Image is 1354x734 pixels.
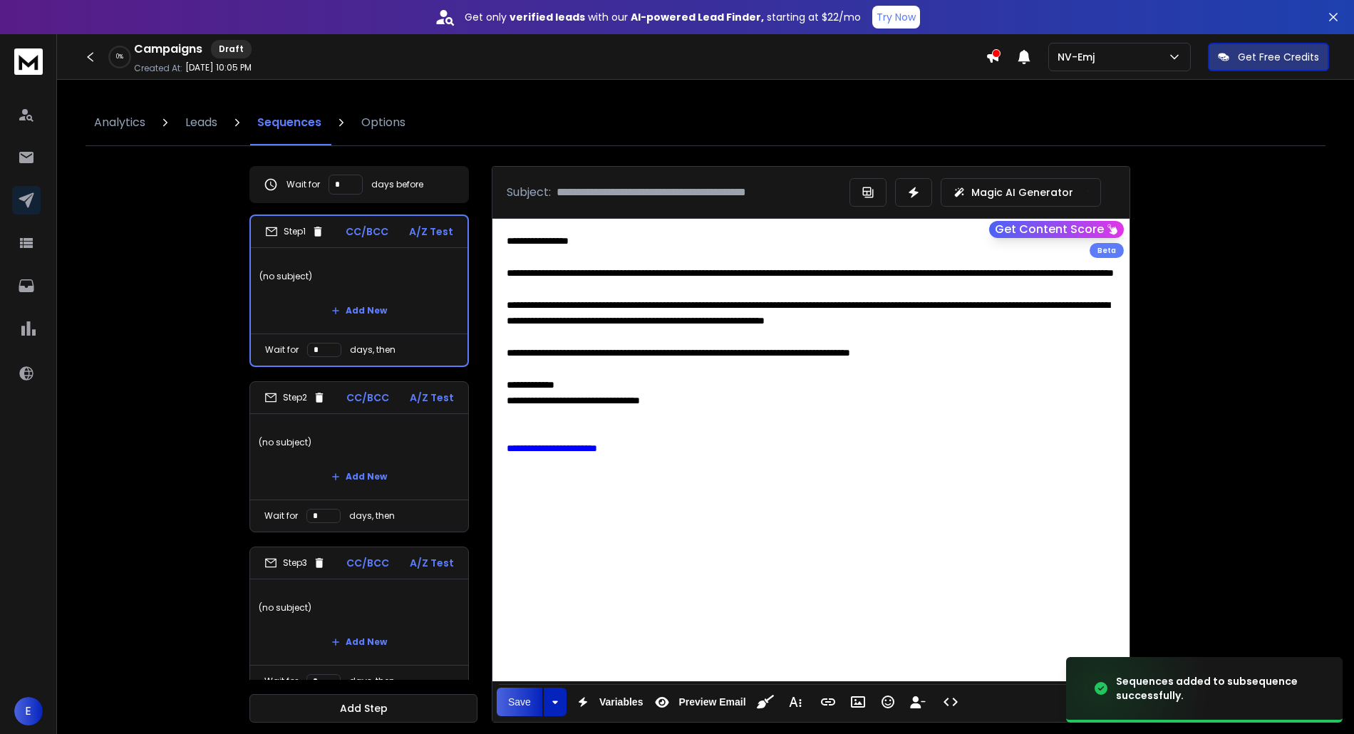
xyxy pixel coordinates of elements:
[815,688,842,716] button: Insert Link (Ctrl+K)
[1116,674,1325,703] div: Sequences added to subsequence successfully.
[264,557,326,569] div: Step 3
[134,63,182,74] p: Created At:
[265,344,299,356] p: Wait for
[14,48,43,75] img: logo
[116,53,123,61] p: 0 %
[782,688,809,716] button: More Text
[134,41,202,58] h1: Campaigns
[264,676,298,687] p: Wait for
[409,224,453,239] p: A/Z Test
[259,257,459,296] p: (no subject)
[877,10,916,24] p: Try Now
[465,10,861,24] p: Get only with our starting at $22/mo
[1208,43,1329,71] button: Get Free Credits
[874,688,901,716] button: Emoticons
[596,696,646,708] span: Variables
[249,547,469,698] li: Step3CC/BCCA/Z Test(no subject)Add NewWait fordays, then
[349,676,395,687] p: days, then
[872,6,920,29] button: Try Now
[752,688,779,716] button: Clean HTML
[346,556,389,570] p: CC/BCC
[1066,646,1209,731] img: image
[371,179,423,190] p: days before
[177,100,226,145] a: Leads
[631,10,764,24] strong: AI-powered Lead Finder,
[937,688,964,716] button: Code View
[676,696,748,708] span: Preview Email
[286,179,320,190] p: Wait for
[264,510,298,522] p: Wait for
[648,688,748,716] button: Preview Email
[86,100,154,145] a: Analytics
[844,688,872,716] button: Insert Image (Ctrl+P)
[1090,243,1124,258] div: Beta
[410,391,454,405] p: A/Z Test
[350,344,396,356] p: days, then
[249,381,469,532] li: Step2CC/BCCA/Z Test(no subject)Add NewWait fordays, then
[259,588,460,628] p: (no subject)
[1238,50,1319,64] p: Get Free Credits
[346,224,388,239] p: CC/BCC
[569,688,646,716] button: Variables
[265,225,324,238] div: Step 1
[259,423,460,462] p: (no subject)
[320,462,398,491] button: Add New
[185,62,252,73] p: [DATE] 10:05 PM
[257,114,321,131] p: Sequences
[320,296,398,325] button: Add New
[249,694,477,723] button: Add Step
[185,114,217,131] p: Leads
[249,214,469,367] li: Step1CC/BCCA/Z Test(no subject)Add NewWait fordays, then
[410,556,454,570] p: A/Z Test
[14,697,43,725] button: E
[510,10,585,24] strong: verified leads
[497,688,542,716] button: Save
[361,114,405,131] p: Options
[971,185,1073,200] p: Magic AI Generator
[320,628,398,656] button: Add New
[94,114,145,131] p: Analytics
[353,100,414,145] a: Options
[249,100,330,145] a: Sequences
[989,221,1124,238] button: Get Content Score
[904,688,931,716] button: Insert Unsubscribe Link
[264,391,326,404] div: Step 2
[346,391,389,405] p: CC/BCC
[1058,50,1100,64] p: NV-Emj
[349,510,395,522] p: days, then
[941,178,1101,207] button: Magic AI Generator
[211,40,252,58] div: Draft
[507,184,551,201] p: Subject:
